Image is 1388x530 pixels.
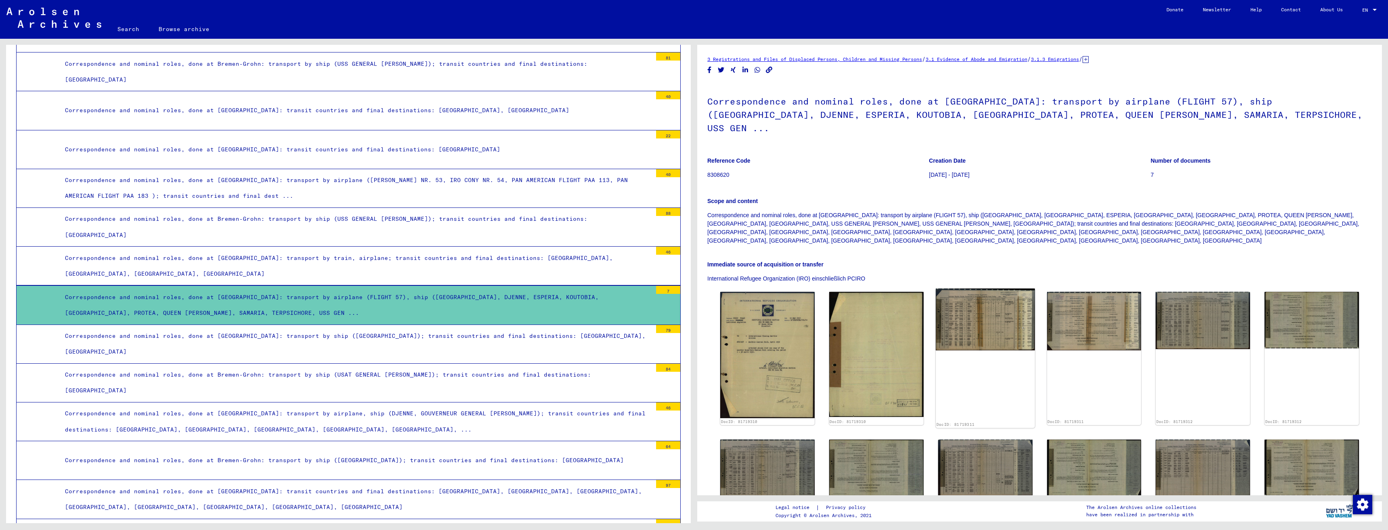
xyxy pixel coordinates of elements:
div: Correspondence and nominal roles, done at Bremen-Grohn: transport by ship (USS GENERAL [PERSON_NA... [59,211,652,243]
b: Creation Date [929,157,966,164]
span: / [1079,55,1083,63]
b: Immediate source of acquisition or transfer [707,261,824,268]
img: 002.jpg [1047,440,1141,496]
div: Correspondence and nominal roles, done at [GEOGRAPHIC_DATA]: transport by airplane, ship (DJENNE,... [59,406,652,437]
img: yv_logo.png [1324,501,1355,521]
div: 97 [656,480,680,488]
a: DocID: 81719312 [1156,419,1193,424]
img: 001.jpg [1156,292,1250,349]
img: 002.jpg [829,440,924,497]
div: 40 [656,169,680,177]
div: 46 [656,247,680,255]
div: 46 [656,402,680,411]
button: Share on LinkedIn [741,65,750,75]
a: DocID: 81719310 [721,419,757,424]
a: Privacy policy [819,503,875,512]
p: have been realized in partnership with [1086,511,1196,518]
p: The Arolsen Archives online collections [1086,504,1196,511]
b: Reference Code [707,157,750,164]
div: Correspondence and nominal roles, done at [GEOGRAPHIC_DATA]: transport by airplane ([PERSON_NAME]... [59,172,652,204]
div: 88 [656,208,680,216]
img: 002.jpg [829,292,924,417]
a: DocID: 81719311 [936,422,974,427]
div: Correspondence and nominal roles, done at [GEOGRAPHIC_DATA]: transit countries and final destinat... [59,103,652,118]
div: 79 [656,325,680,333]
img: 002.jpg [1265,292,1359,348]
img: 001.jpg [720,292,815,418]
b: Number of documents [1151,157,1211,164]
div: Correspondence and nominal roles, done at [GEOGRAPHIC_DATA]: transit countries and final destinat... [59,484,652,515]
b: Scope and content [707,198,758,204]
img: Change consent [1353,495,1372,514]
div: 81 [656,52,680,61]
button: Share on WhatsApp [753,65,762,75]
img: 001.jpg [1156,440,1250,498]
a: 3.1 Evidence of Abode and Emigration [926,56,1027,62]
p: 7 [1151,171,1372,179]
div: 64 [656,441,680,449]
div: | [776,503,875,512]
div: Correspondence and nominal roles, done at [GEOGRAPHIC_DATA]: transport by train, airplane; transi... [59,250,652,282]
a: Browse archive [149,19,219,39]
div: 7 [656,286,680,294]
a: Search [108,19,149,39]
img: 001.jpg [936,289,1035,350]
a: 3 Registrations and Files of Displaced Persons, Children and Missing Persons [707,56,922,62]
button: Copy link [765,65,773,75]
p: Correspondence and nominal roles, done at [GEOGRAPHIC_DATA]: transport by airplane (FLIGHT 57), s... [707,211,1372,245]
button: Share on Twitter [717,65,725,75]
span: / [1027,55,1031,63]
img: 002.jpg [1047,292,1141,350]
div: Correspondence and nominal roles, done at Bremen-Grohn: transport by ship (USS GENERAL [PERSON_NA... [59,56,652,88]
a: 3.1.3 Emigrations [1031,56,1079,62]
button: Share on Facebook [705,65,714,75]
div: Correspondence and nominal roles, done at Bremen-Grohn: transport by ship (USAT GENERAL [PERSON_N... [59,367,652,398]
img: 001.jpg [938,440,1033,496]
div: 84 [656,364,680,372]
button: Share on Xing [729,65,738,75]
h1: Correspondence and nominal roles, done at [GEOGRAPHIC_DATA]: transport by airplane (FLIGHT 57), s... [707,83,1372,145]
img: 002.jpg [1265,440,1359,496]
span: / [922,55,926,63]
div: 22 [656,130,680,138]
a: Legal notice [776,503,816,512]
div: 40 [656,91,680,99]
div: Correspondence and nominal roles, done at Bremen-Grohn: transport by ship ([GEOGRAPHIC_DATA]); tr... [59,452,652,468]
div: Correspondence and nominal roles, done at [GEOGRAPHIC_DATA]: transport by ship ([GEOGRAPHIC_DATA]... [59,328,652,360]
a: DocID: 81719312 [1265,419,1302,424]
div: Correspondence and nominal roles, done at [GEOGRAPHIC_DATA]: transport by airplane (FLIGHT 57), s... [59,289,652,321]
img: 001.jpg [720,440,815,498]
span: EN [1362,7,1371,13]
p: [DATE] - [DATE] [929,171,1150,179]
p: International Refugee Organization (IRO) einschließlich PCIRO [707,274,1372,283]
a: DocID: 81719310 [830,419,866,424]
div: Correspondence and nominal roles, done at [GEOGRAPHIC_DATA]: transit countries and final destinat... [59,142,652,157]
a: DocID: 81719311 [1047,419,1084,424]
p: Copyright © Arolsen Archives, 2021 [776,512,875,519]
p: 8308620 [707,171,928,179]
img: Arolsen_neg.svg [6,8,101,28]
div: 9 [656,519,680,527]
